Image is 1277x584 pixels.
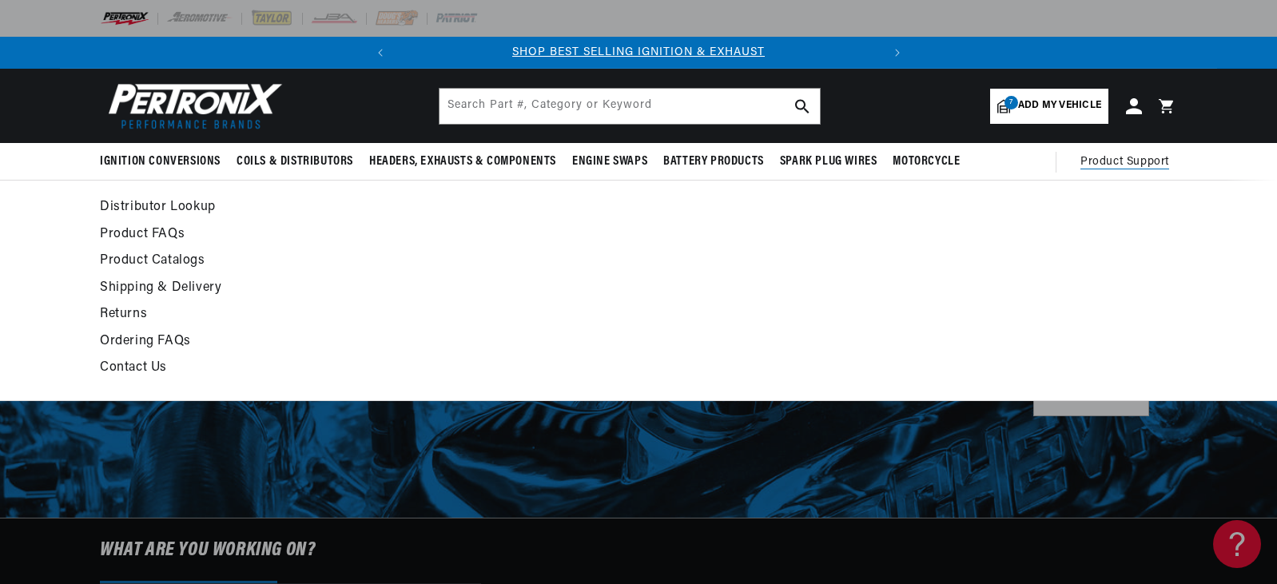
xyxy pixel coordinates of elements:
summary: Battery Products [655,143,772,181]
a: Returns [100,304,885,326]
button: Translation missing: en.sections.announcements.previous_announcement [364,37,396,69]
summary: Headers, Exhausts & Components [361,143,564,181]
slideshow-component: Translation missing: en.sections.announcements.announcement_bar [60,37,1217,69]
summary: Engine Swaps [564,143,655,181]
a: Product Catalogs [100,250,885,272]
span: Motorcycle [893,153,960,170]
div: Announcement [396,44,881,62]
summary: Ignition Conversions [100,143,229,181]
summary: Motorcycle [885,143,968,181]
button: search button [785,89,820,124]
span: Engine Swaps [572,153,647,170]
input: Search Part #, Category or Keyword [440,89,820,124]
span: Product Support [1080,153,1169,171]
a: 7Add my vehicle [990,89,1108,124]
summary: Spark Plug Wires [772,143,885,181]
a: SHOP BEST SELLING IGNITION & EXHAUST [512,46,765,58]
span: Coils & Distributors [237,153,353,170]
a: Shipping & Delivery [100,277,885,300]
summary: Product Support [1080,143,1177,181]
a: Contact Us [100,357,885,379]
h6: What are you working on? [60,518,1217,582]
span: Ignition Conversions [100,153,221,170]
span: Add my vehicle [1018,98,1101,113]
button: Translation missing: en.sections.announcements.next_announcement [881,37,913,69]
span: Spark Plug Wires [780,153,877,170]
img: Pertronix [100,78,284,133]
a: Product FAQs [100,224,885,246]
a: Distributor Lookup [100,197,885,219]
span: Headers, Exhausts & Components [369,153,556,170]
span: Battery Products [663,153,764,170]
a: Ordering FAQs [100,331,885,353]
summary: Coils & Distributors [229,143,361,181]
span: 7 [1004,96,1018,109]
div: 1 of 2 [396,44,881,62]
